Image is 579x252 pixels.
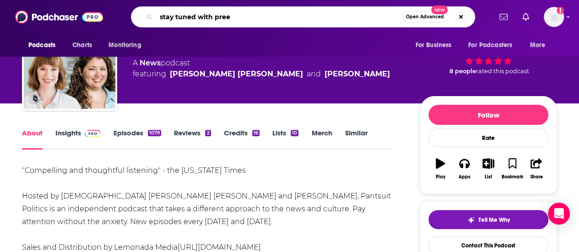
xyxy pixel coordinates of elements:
button: Follow [428,105,548,125]
button: open menu [462,37,525,54]
span: featuring [133,69,390,80]
div: Share [530,174,542,180]
button: Apps [452,152,476,185]
span: More [530,39,546,52]
a: Show notifications dropdown [496,9,511,25]
img: Podchaser Pro [85,130,101,137]
button: List [476,152,500,185]
a: [URL][DOMAIN_NAME] [178,243,261,252]
div: Search podcasts, credits, & more... [131,6,475,27]
a: Credits16 [224,129,260,150]
div: 1079 [148,130,161,136]
button: Show profile menu [544,7,564,27]
span: Logged in as ShannonHennessey [544,7,564,27]
div: A podcast [133,58,390,80]
button: Share [525,152,548,185]
a: InsightsPodchaser Pro [55,129,101,150]
a: About [22,129,43,150]
img: User Profile [544,7,564,27]
a: Similar [345,129,367,150]
div: Open Intercom Messenger [548,203,570,225]
button: open menu [524,37,557,54]
button: Open AdvancedNew [402,11,448,22]
img: Pantsuit Politics [24,17,115,109]
span: 8 people [449,68,476,75]
button: open menu [102,37,153,54]
input: Search podcasts, credits, & more... [156,10,402,24]
a: Lists10 [272,129,298,150]
div: Bookmark [502,174,523,180]
a: Reviews2 [174,129,211,150]
span: Monitoring [108,39,141,52]
span: Open Advanced [406,15,444,19]
span: and [307,69,321,80]
span: New [431,5,448,14]
a: Beth Silvers [325,69,390,80]
span: For Podcasters [468,39,512,52]
div: 2 [205,130,211,136]
a: Episodes1079 [114,129,161,150]
span: Charts [72,39,92,52]
svg: Add a profile image [557,7,564,14]
img: tell me why sparkle [467,216,475,224]
span: Podcasts [28,39,55,52]
a: Show notifications dropdown [519,9,533,25]
span: For Business [415,39,451,52]
button: Bookmark [500,152,524,185]
button: open menu [409,37,463,54]
button: open menu [22,37,67,54]
span: rated this podcast [476,68,529,75]
span: Tell Me Why [478,216,510,224]
div: 16 [252,130,260,136]
div: 10 [291,130,298,136]
div: Apps [459,174,471,180]
div: Rate [428,129,548,147]
button: tell me why sparkleTell Me Why [428,210,548,229]
a: Charts [66,37,97,54]
a: Sarah Stewart Holland [170,69,303,80]
a: Merch [311,129,332,150]
button: Play [428,152,452,185]
a: News [140,59,161,67]
div: Play [436,174,445,180]
div: List [485,174,492,180]
img: Podchaser - Follow, Share and Rate Podcasts [15,8,103,26]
